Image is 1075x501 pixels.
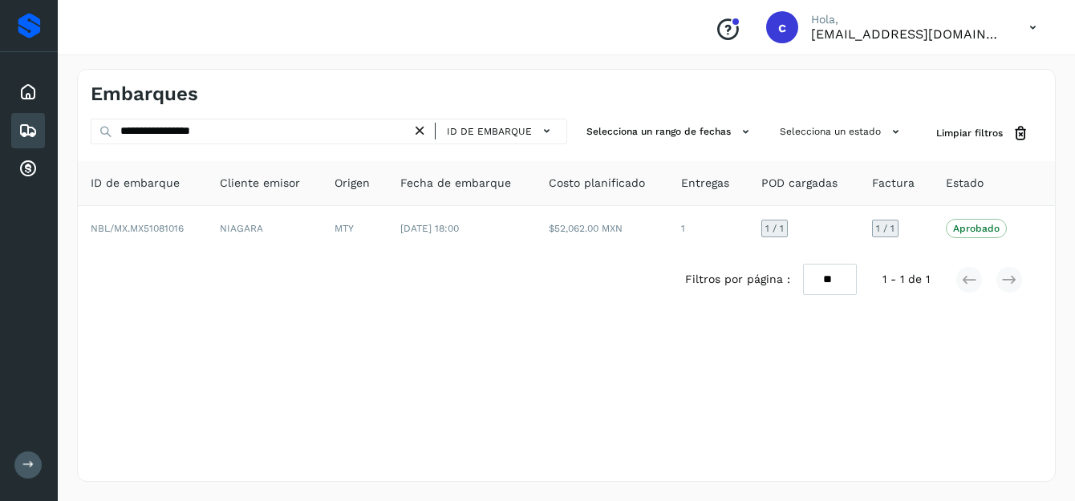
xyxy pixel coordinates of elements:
span: POD cargadas [761,175,838,192]
h4: Embarques [91,83,198,106]
span: Entregas [681,175,729,192]
button: Selecciona un rango de fechas [580,119,761,145]
span: Filtros por página : [685,271,790,288]
span: 1 / 1 [876,224,894,233]
button: Limpiar filtros [923,119,1042,148]
span: ID de embarque [91,175,180,192]
td: $52,062.00 MXN [536,206,668,251]
span: [DATE] 18:00 [400,223,459,234]
div: Cuentas por cobrar [11,152,45,187]
p: Hola, [811,13,1004,26]
span: 1 - 1 de 1 [882,271,930,288]
button: ID de embarque [442,119,560,143]
td: 1 [668,206,748,251]
span: Cliente emisor [220,175,300,192]
span: Factura [872,175,915,192]
div: Inicio [11,75,45,110]
span: Costo planificado [549,175,645,192]
span: Origen [335,175,370,192]
span: Estado [946,175,984,192]
button: Selecciona un estado [773,119,911,145]
td: MTY [322,206,388,251]
p: Aprobado [953,223,1000,234]
span: ID de embarque [447,124,532,139]
span: Fecha de embarque [400,175,511,192]
span: NBL/MX.MX51081016 [91,223,184,234]
p: cuentasxcobrar@readysolutions.com.mx [811,26,1004,42]
span: Limpiar filtros [936,126,1003,140]
div: Embarques [11,113,45,148]
span: 1 / 1 [765,224,784,233]
td: NIAGARA [207,206,322,251]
